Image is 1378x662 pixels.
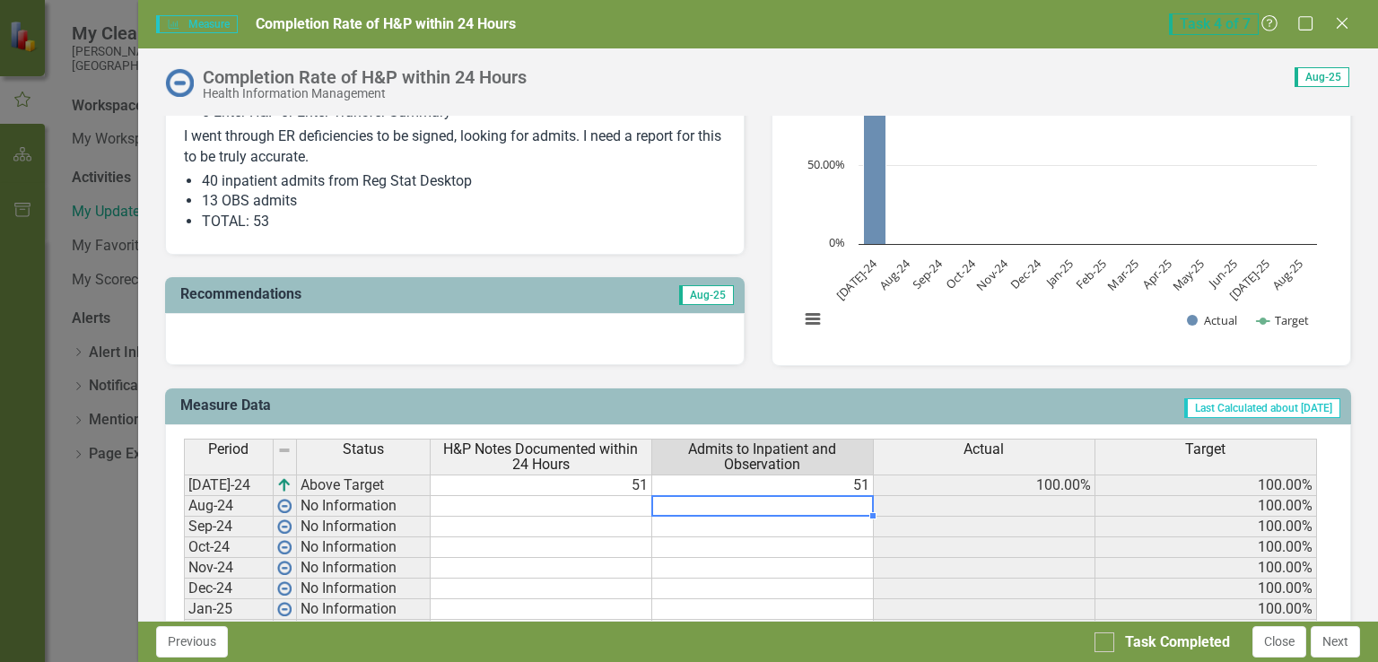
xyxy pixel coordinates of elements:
[277,443,292,457] img: 8DAGhfEEPCf229AAAAAElFTkSuQmCC
[790,78,1332,347] div: Chart. Highcharts interactive chart.
[202,171,726,192] li: 40 inpatient admits from Reg Stat Desktop
[874,475,1095,496] td: 100.00%
[863,88,885,245] path: Jul-24, 100. Actual.
[656,441,869,473] span: Admits to Inpatient and Observation
[277,602,292,616] img: wPkqUstsMhMTgAAAABJRU5ErkJggg==
[1095,517,1317,537] td: 100.00%
[165,68,194,97] img: No Information
[277,519,292,534] img: wPkqUstsMhMTgAAAABJRU5ErkJggg==
[297,496,431,517] td: No Information
[297,475,431,496] td: Above Target
[184,126,726,168] p: I went through ER deficiencies to be signed, looking for admits. I need a report for this to be t...
[972,256,1011,294] text: Nov-24
[829,234,845,250] text: 0%
[1103,256,1141,293] text: Mar-25
[964,441,1004,457] span: Actual
[297,517,431,537] td: No Information
[202,212,726,232] li: TOTAL: 53
[297,599,431,620] td: No Information
[1095,475,1317,496] td: 100.00%
[1204,256,1240,292] text: Jun-25
[203,87,527,100] div: Health Information Management
[180,397,604,414] h3: Measure Data
[180,286,559,302] h3: Recommendations
[297,558,431,579] td: No Information
[1095,496,1317,517] td: 100.00%
[184,558,274,579] td: Nov-24
[875,256,912,293] text: Aug-24
[184,496,274,517] td: Aug-24
[863,87,1301,245] g: Actual, series 1 of 2. Bar series with 14 bars.
[1095,599,1317,620] td: 100.00%
[1185,441,1225,457] span: Target
[1169,13,1259,35] span: Task 4 of 7
[1095,579,1317,599] td: 100.00%
[1138,256,1174,292] text: Apr-25
[208,441,249,457] span: Period
[833,256,881,304] text: [DATE]-24
[807,156,845,172] text: 50.00%
[1311,626,1360,658] button: Next
[297,579,431,599] td: No Information
[652,475,874,496] td: 51
[184,537,274,558] td: Oct-24
[1184,398,1340,418] span: Last Calculated about [DATE]
[184,620,274,640] td: Feb-25
[1095,558,1317,579] td: 100.00%
[184,475,274,496] td: [DATE]-24
[203,67,527,87] div: Completion Rate of H&P within 24 Hours
[277,478,292,492] img: VmL+zLOWXp8NoCSi7l57Eu8eJ+4GWSi48xzEIItyGCrzKAg+GPZxiGYRiGYS7xC1jVADWlAHzkAAAAAElFTkSuQmCC
[156,626,228,658] button: Previous
[1125,632,1230,653] div: Task Completed
[1007,256,1044,293] text: Dec-24
[256,15,516,32] span: Completion Rate of H&P within 24 Hours
[1252,626,1306,658] button: Close
[1225,256,1273,303] text: [DATE]-25
[277,561,292,575] img: wPkqUstsMhMTgAAAABJRU5ErkJggg==
[184,579,274,599] td: Dec-24
[434,441,648,473] span: H&P Notes Documented within 24 Hours
[431,475,652,496] td: 51
[1095,620,1317,640] td: 100.00%
[184,517,274,537] td: Sep-24
[1041,256,1077,292] text: Jan-25
[679,285,734,305] span: Aug-25
[1257,312,1309,328] button: Show Target
[1169,256,1208,294] text: May-25
[156,15,238,33] span: Measure
[1095,537,1317,558] td: 100.00%
[297,620,431,640] td: No Information
[800,307,825,332] button: View chart menu, Chart
[297,537,431,558] td: No Information
[277,499,292,513] img: wPkqUstsMhMTgAAAABJRU5ErkJggg==
[909,256,946,293] text: Sep-24
[1187,312,1237,328] button: Show Actual
[1072,256,1109,292] text: Feb-25
[277,581,292,596] img: wPkqUstsMhMTgAAAABJRU5ErkJggg==
[202,191,726,212] li: 13 OBS admits
[790,78,1326,347] svg: Interactive chart
[1295,67,1349,87] span: Aug-25
[1268,256,1305,293] text: Aug-25
[942,256,979,292] text: Oct-24
[184,599,274,620] td: Jan-25
[277,540,292,554] img: wPkqUstsMhMTgAAAABJRU5ErkJggg==
[343,441,384,457] span: Status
